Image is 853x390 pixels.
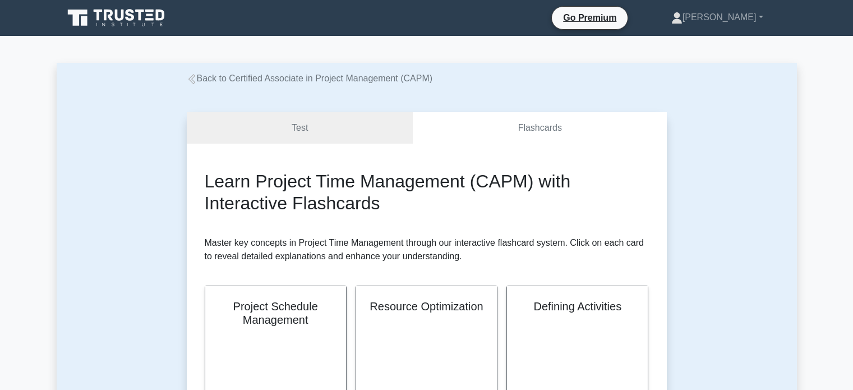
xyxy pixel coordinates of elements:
[187,74,433,83] a: Back to Certified Associate in Project Management (CAPM)
[644,6,790,29] a: [PERSON_NAME]
[205,171,649,214] h2: Learn Project Time Management (CAPM) with Interactive Flashcards
[520,300,634,313] h2: Defining Activities
[556,11,623,25] a: Go Premium
[413,112,666,144] a: Flashcards
[205,236,649,263] p: Master key concepts in Project Time Management through our interactive flashcard system. Click on...
[370,300,483,313] h2: Resource Optimization
[187,112,413,144] a: Test
[219,300,333,327] h2: Project Schedule Management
